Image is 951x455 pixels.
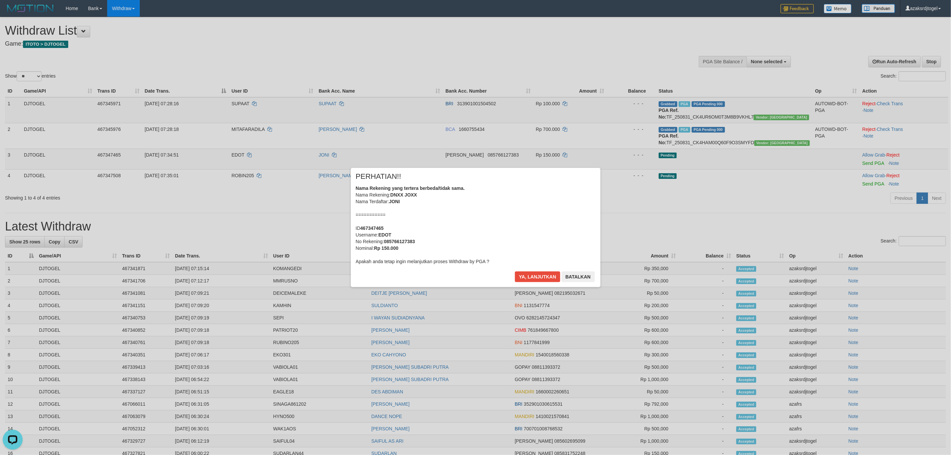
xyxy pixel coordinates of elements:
[360,226,384,231] b: 467347465
[389,199,400,204] b: JONI
[3,3,23,23] button: Open LiveChat chat widget
[374,245,398,251] b: Rp 150.000
[562,271,595,282] button: Batalkan
[356,185,595,265] div: Nama Rekening: Nama Terdaftar: =========== ID Username: No Rekening: Nominal: Apakah anda tetap i...
[384,239,415,244] b: 085766127383
[390,192,417,198] b: DNXX JOXX
[378,232,391,237] b: EDOT
[356,173,401,180] span: PERHATIAN!!
[515,271,560,282] button: Ya, lanjutkan
[356,186,465,191] b: Nama Rekening yang tertera berbeda/tidak sama.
